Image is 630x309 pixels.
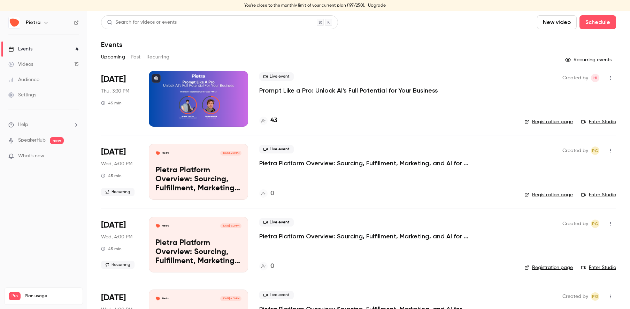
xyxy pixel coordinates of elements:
span: [DATE] [101,220,126,231]
span: [DATE] [101,146,126,158]
span: Pete Gilligan [591,292,599,301]
span: Live event [259,145,294,153]
div: Audience [8,76,39,83]
a: Pietra Platform Overview: Sourcing, Fulfillment, Marketing, and AI for Modern BrandsPietra[DATE] ... [149,144,248,199]
span: Pete Gilligan [591,220,599,228]
img: Pietra Platform Overview: Sourcing, Fulfillment, Marketing, and AI for Modern Brands [155,223,160,228]
span: PG [592,220,598,228]
a: 0 [259,189,274,198]
div: Oct 1 Wed, 4:00 PM (America/New York) [101,144,138,199]
button: Recurring [146,51,170,63]
a: Pietra Platform Overview: Sourcing, Fulfillment, Marketing, and AI for Modern Brands [259,159,468,167]
img: Pietra [9,17,20,28]
a: Registration page [524,191,573,198]
li: help-dropdown-opener [8,121,79,128]
a: SpeakerHub [18,137,46,144]
span: Created by [562,146,588,155]
h6: Pietra [26,19,40,26]
span: Pete Gilligan [591,146,599,155]
span: Created by [562,292,588,301]
span: PG [592,292,598,301]
a: Enter Studio [581,118,616,125]
h4: 43 [270,116,277,125]
div: Oct 8 Wed, 4:00 PM (America/New York) [101,217,138,272]
div: 45 min [101,100,122,106]
a: Registration page [524,264,573,271]
a: Prompt Like a Pro: Unlock AI's Full Potential for Your Business [259,86,438,95]
span: PG [592,146,598,155]
p: Pietra Platform Overview: Sourcing, Fulfillment, Marketing, and AI for Modern Brands [155,239,241,266]
p: Pietra [162,224,169,228]
a: Pietra Platform Overview: Sourcing, Fulfillment, Marketing, and AI for Modern BrandsPietra[DATE] ... [149,217,248,272]
h1: Events [101,40,122,49]
button: Upcoming [101,51,125,63]
a: Upgrade [368,3,386,8]
span: Recurring [101,261,135,269]
span: [DATE] 4:00 PM [220,151,241,156]
span: Recurring [101,188,135,196]
a: Pietra Platform Overview: Sourcing, Fulfillment, Marketing, and AI for Modern Brands [259,232,468,240]
span: Plan usage [25,293,78,299]
iframe: Noticeable Trigger [70,153,79,159]
button: New video [537,15,577,29]
a: 0 [259,262,274,271]
p: Pietra Platform Overview: Sourcing, Fulfillment, Marketing, and AI for Modern Brands [155,166,241,193]
span: HI [593,74,597,82]
span: [DATE] [101,74,126,85]
h4: 0 [270,262,274,271]
a: Enter Studio [581,191,616,198]
span: Wed, 4:00 PM [101,233,132,240]
div: Search for videos or events [107,19,177,26]
div: Settings [8,92,36,98]
span: Hasan Iqbal [591,74,599,82]
span: Created by [562,220,588,228]
span: [DATE] 4:00 PM [220,296,241,301]
span: Thu, 3:30 PM [101,88,129,95]
span: Help [18,121,28,128]
img: Pietra Platform Overview: Sourcing, Fulfillment, Marketing, and AI for Modern Brands [155,151,160,156]
img: Pietra Platform Overview: Sourcing, Fulfillment, Marketing, and AI for Modern Brands [155,296,160,301]
span: Live event [259,72,294,81]
span: What's new [18,152,44,160]
h4: 0 [270,189,274,198]
span: Live event [259,291,294,299]
div: Events [8,46,32,53]
div: 45 min [101,246,122,252]
div: 45 min [101,173,122,179]
span: Created by [562,74,588,82]
p: Pietra [162,151,169,155]
span: new [50,137,64,144]
span: [DATE] 4:00 PM [220,223,241,228]
button: Schedule [579,15,616,29]
div: Videos [8,61,33,68]
span: [DATE] [101,292,126,303]
a: Enter Studio [581,264,616,271]
span: Wed, 4:00 PM [101,160,132,167]
a: 43 [259,116,277,125]
span: Pro [9,292,21,300]
p: Pietra [162,297,169,300]
a: Registration page [524,118,573,125]
button: Past [131,51,141,63]
span: Live event [259,218,294,227]
div: Sep 25 Thu, 3:30 PM (America/New York) [101,71,138,127]
button: Recurring events [562,54,616,65]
